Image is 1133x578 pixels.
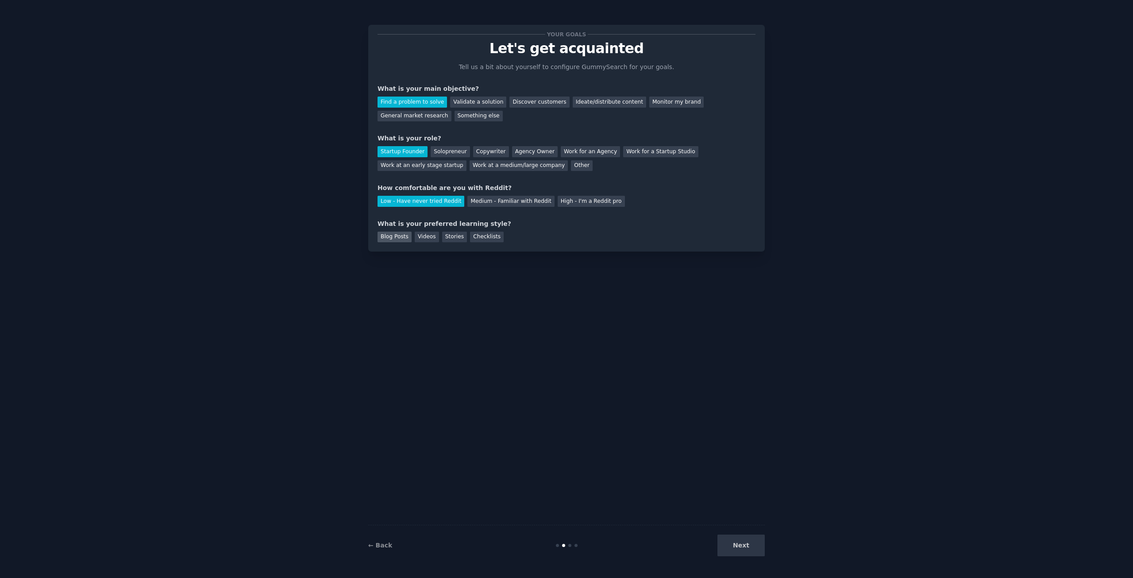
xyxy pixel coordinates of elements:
[470,160,568,171] div: Work at a medium/large company
[571,160,593,171] div: Other
[378,134,755,143] div: What is your role?
[378,84,755,93] div: What is your main objective?
[558,196,625,207] div: High - I'm a Reddit pro
[378,146,428,157] div: Startup Founder
[378,219,755,229] div: What is your preferred learning style?
[623,146,698,157] div: Work for a Startup Studio
[442,232,467,243] div: Stories
[561,146,620,157] div: Work for an Agency
[431,146,470,157] div: Solopreneur
[378,97,447,108] div: Find a problem to solve
[378,196,464,207] div: Low - Have never tried Reddit
[415,232,439,243] div: Videos
[455,111,503,122] div: Something else
[455,62,678,72] p: Tell us a bit about yourself to configure GummySearch for your goals.
[509,97,569,108] div: Discover customers
[470,232,504,243] div: Checklists
[378,111,451,122] div: General market research
[378,41,755,56] p: Let's get acquainted
[545,30,588,39] span: Your goals
[378,160,466,171] div: Work at an early stage startup
[573,97,646,108] div: Ideate/distribute content
[378,232,412,243] div: Blog Posts
[450,97,506,108] div: Validate a solution
[368,542,392,549] a: ← Back
[512,146,558,157] div: Agency Owner
[473,146,509,157] div: Copywriter
[378,183,755,193] div: How comfortable are you with Reddit?
[649,97,704,108] div: Monitor my brand
[467,196,554,207] div: Medium - Familiar with Reddit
